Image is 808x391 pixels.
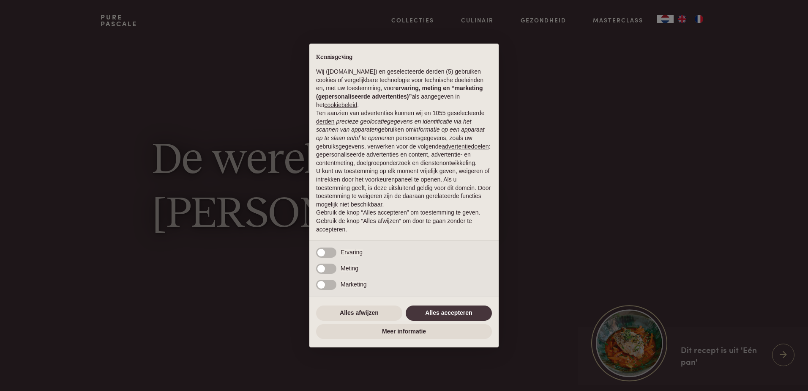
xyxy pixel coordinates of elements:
[341,249,363,256] span: Ervaring
[316,167,492,209] p: U kunt uw toestemming op elk moment vrijelijk geven, weigeren of intrekken door het voorkeurenpan...
[316,324,492,339] button: Meer informatie
[442,143,489,151] button: advertentiedoelen
[316,54,492,61] h2: Kennisgeving
[316,306,402,321] button: Alles afwijzen
[406,306,492,321] button: Alles accepteren
[316,209,492,234] p: Gebruik de knop “Alles accepteren” om toestemming te geven. Gebruik de knop “Alles afwijzen” om d...
[316,109,492,167] p: Ten aanzien van advertenties kunnen wij en 1055 geselecteerde gebruiken om en persoonsgegevens, z...
[316,118,335,126] button: derden
[316,118,471,133] em: precieze geolocatiegegevens en identificatie via het scannen van apparaten
[341,265,358,272] span: Meting
[316,68,492,109] p: Wij ([DOMAIN_NAME]) en geselecteerde derden (5) gebruiken cookies of vergelijkbare technologie vo...
[316,126,485,141] em: informatie op een apparaat op te slaan en/of te openen
[324,102,357,108] a: cookiebeleid
[341,281,366,288] span: Marketing
[316,85,483,100] strong: ervaring, meting en “marketing (gepersonaliseerde advertenties)”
